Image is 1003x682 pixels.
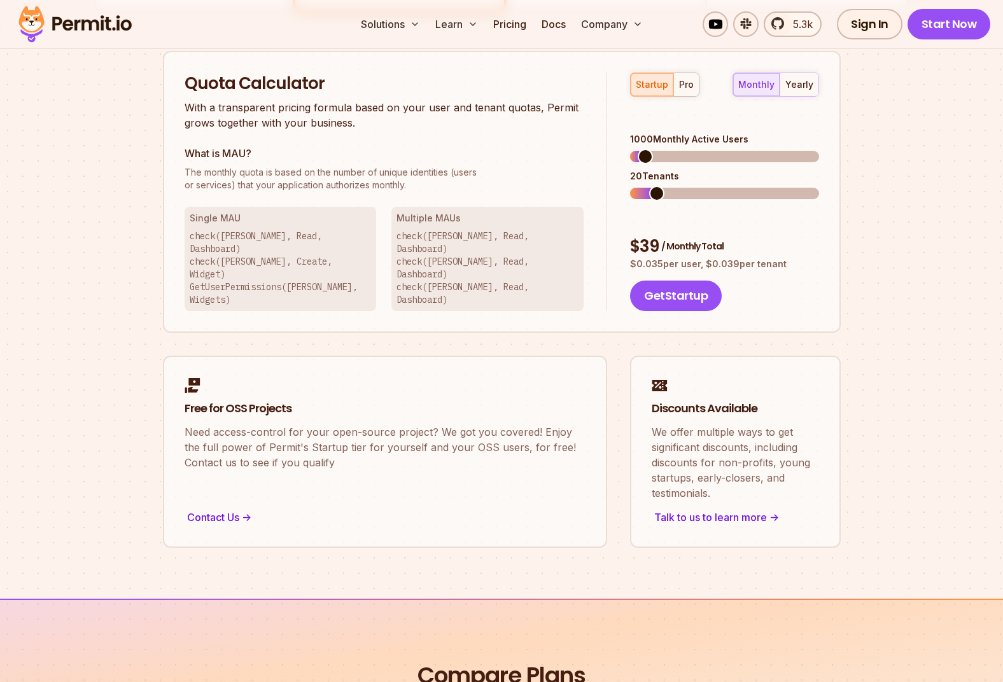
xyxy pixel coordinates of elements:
[190,212,372,225] h3: Single MAU
[630,258,818,270] p: $ 0.035 per user, $ 0.039 per tenant
[764,11,822,37] a: 5.3k
[185,424,586,470] p: Need access-control for your open-source project? We got you covered! Enjoy the full power of Per...
[661,240,724,253] span: / Monthly Total
[185,166,584,179] span: The monthly quota is based on the number of unique identities (users
[537,11,571,37] a: Docs
[185,166,584,191] p: or services) that your application authorizes monthly.
[630,356,841,548] a: Discounts AvailableWe offer multiple ways to get significant discounts, including discounts for n...
[630,281,722,311] button: GetStartup
[785,78,813,91] div: yearly
[396,212,579,225] h3: Multiple MAUs
[242,510,251,525] span: ->
[630,235,818,258] div: $ 39
[185,146,584,161] h3: What is MAU?
[185,100,584,130] p: With a transparent pricing formula based on your user and tenant quotas, Permit grows together wi...
[837,9,902,39] a: Sign In
[185,508,586,526] div: Contact Us
[396,230,579,306] p: check([PERSON_NAME], Read, Dashboard) check([PERSON_NAME], Read, Dashboard) check([PERSON_NAME], ...
[679,78,694,91] div: pro
[630,133,818,146] div: 1000 Monthly Active Users
[652,424,819,501] p: We offer multiple ways to get significant discounts, including discounts for non-profits, young s...
[630,170,818,183] div: 20 Tenants
[488,11,531,37] a: Pricing
[190,230,372,306] p: check([PERSON_NAME], Read, Dashboard) check([PERSON_NAME], Create, Widget) GetUserPermissions([PE...
[430,11,483,37] button: Learn
[908,9,991,39] a: Start Now
[785,17,813,32] span: 5.3k
[576,11,648,37] button: Company
[13,3,137,46] img: Permit logo
[163,356,607,548] a: Free for OSS ProjectsNeed access-control for your open-source project? We got you covered! Enjoy ...
[356,11,425,37] button: Solutions
[185,401,586,417] h2: Free for OSS Projects
[185,73,584,95] h2: Quota Calculator
[769,510,779,525] span: ->
[652,508,819,526] div: Talk to us to learn more
[652,401,819,417] h2: Discounts Available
